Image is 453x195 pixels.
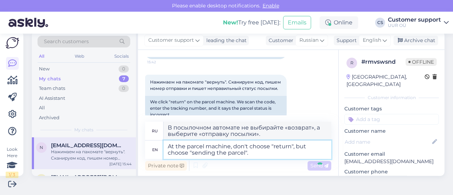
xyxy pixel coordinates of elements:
input: Add a tag [344,114,439,125]
div: Socials [113,52,130,61]
span: Enable [260,2,281,9]
div: Request phone number [344,176,408,185]
span: Нажимаем на пакомате "вернуть". Сканируем код, пишем номер отправки и пишет неправильный статус п... [150,79,282,91]
div: Look Here [6,146,18,178]
span: Russian [299,36,319,44]
div: CS [375,18,385,28]
div: Нажимаем на пакомате "вернуть". Сканируем код, пишем номер отправки и пишет неправильный статус п... [51,149,132,161]
div: We click "return" on the parcel machine. We scan the code, enter the tracking number, and it says... [145,96,287,121]
span: 15:42 [147,59,174,65]
div: Archive chat [394,36,438,45]
div: Online [320,16,358,29]
div: Web [73,52,86,61]
div: Archived [39,114,59,121]
div: UUR OÜ [388,23,441,28]
b: New! [223,19,238,26]
div: New [39,65,50,73]
span: My chats [74,127,93,133]
div: All [39,104,45,111]
div: [GEOGRAPHIC_DATA], [GEOGRAPHIC_DATA] [346,73,425,88]
a: Customer supportUUR OÜ [388,17,449,28]
p: Customer tags [344,105,439,113]
span: Customer support [148,36,194,44]
p: Customer name [344,127,439,135]
p: Customer phone [344,168,439,176]
div: 0 [119,65,129,73]
div: Customer [266,37,293,44]
p: Customer email [344,150,439,158]
input: Add name [345,138,431,146]
img: Askly Logo [6,37,19,48]
span: Offline [406,58,437,66]
p: [EMAIL_ADDRESS][DOMAIN_NAME] [344,158,439,165]
div: Customer information [344,94,439,101]
span: ylle.saare@gmail.com [51,174,125,180]
span: English [363,36,381,44]
span: nastja.kucerenko@gmail.com [51,142,125,149]
div: [DATE] 15:44 [109,161,132,167]
div: 1 / 3 [6,172,18,178]
div: AI Assistant [39,95,65,102]
div: Team chats [39,85,65,92]
div: Support [334,37,357,44]
div: 0 [119,85,129,92]
div: Customer support [388,17,441,23]
button: Emails [283,16,311,29]
div: All [38,52,46,61]
span: r [350,60,354,65]
span: n [40,145,43,150]
div: 7 [119,75,129,82]
span: Search customers [44,38,89,45]
div: leading the chat [203,37,247,44]
div: Try free [DATE]: [223,18,280,27]
div: # rmvswsnd [361,58,406,66]
div: My chats [39,75,61,82]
